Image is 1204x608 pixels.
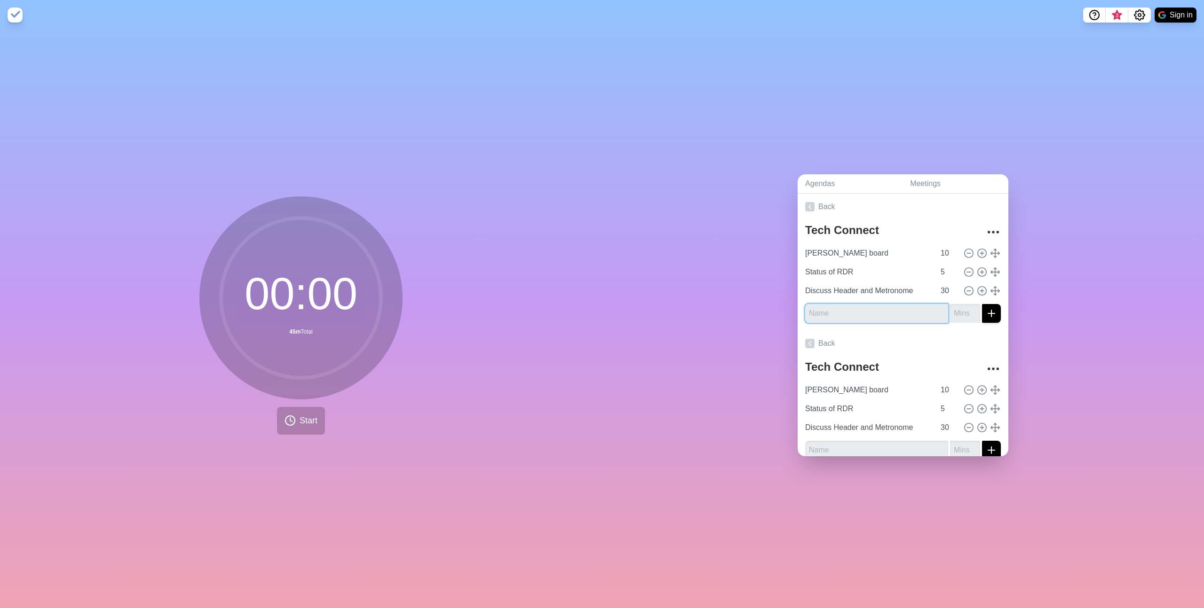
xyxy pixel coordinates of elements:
input: Name [801,281,935,300]
button: Sign in [1155,8,1196,23]
input: Name [801,244,935,263]
input: Mins [937,399,959,418]
a: Back [798,330,1008,357]
input: Mins [937,381,959,399]
input: Name [801,418,935,437]
a: Meetings [903,174,1008,194]
img: google logo [1158,11,1166,19]
input: Mins [937,418,959,437]
input: Name [801,381,935,399]
button: More [984,359,1003,378]
input: Mins [950,304,980,323]
input: Mins [937,244,959,263]
input: Mins [937,263,959,281]
span: Start [300,414,317,427]
button: More [984,223,1003,242]
input: Mins [950,441,980,460]
input: Name [805,441,948,460]
button: What’s new [1106,8,1128,23]
input: Mins [937,281,959,300]
button: Settings [1128,8,1151,23]
input: Name [801,263,935,281]
input: Name [801,399,935,418]
span: 3 [1113,12,1121,19]
img: timeblocks logo [8,8,23,23]
button: Start [277,407,325,435]
a: Back [798,194,1008,220]
button: Help [1083,8,1106,23]
input: Name [805,304,948,323]
a: Agendas [798,174,903,194]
